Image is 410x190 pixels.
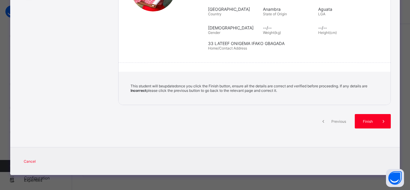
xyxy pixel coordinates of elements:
[263,7,315,12] span: Anambra
[359,119,376,124] span: Finish
[24,159,36,164] span: Cancel
[263,30,281,35] span: Weight(kg)
[131,88,146,93] b: Incorrect
[208,41,381,46] span: 33 LATEEF ONIGEMA IFAKO GBAGADA
[330,119,347,124] span: Previous
[208,7,260,12] span: [GEOGRAPHIC_DATA]
[386,169,404,187] button: Open asap
[318,7,370,12] span: Aguata
[263,12,287,16] span: State of Origin
[318,25,370,30] span: --/--
[208,46,247,50] span: Home/Contact Address
[131,84,367,93] span: This student will be updated once you click the Finish button, ensure all the details are correct...
[318,12,325,16] span: LGA
[208,12,222,16] span: Country
[208,25,260,30] span: [DEMOGRAPHIC_DATA]
[208,30,220,35] span: Gender
[263,25,315,30] span: --/--
[318,30,337,35] span: Height(cm)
